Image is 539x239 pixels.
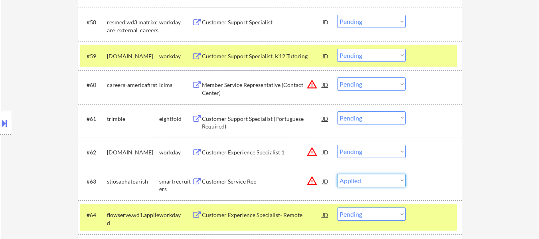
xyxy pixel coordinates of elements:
div: workday [159,52,192,60]
button: warning_amber [306,175,318,186]
div: smartrecruiters [159,178,192,193]
button: warning_amber [306,79,318,90]
div: JD [322,207,330,222]
div: JD [322,111,330,126]
div: JD [322,145,330,159]
div: workday [159,211,192,219]
div: Member Service Representative (Contact Center) [202,81,322,97]
div: JD [322,15,330,29]
div: Customer Experience Specialist- Remote [202,211,322,219]
div: Customer Support Specialist, K12 Tutoring [202,52,322,60]
div: Customer Support Specialist [202,18,322,26]
div: eightfold [159,115,192,123]
div: icims [159,81,192,89]
div: Customer Support Specialist (Portuguese Required) [202,115,322,130]
div: resmed.wd3.matrixcare_external_careers [107,18,159,34]
div: Customer Experience Specialist 1 [202,148,322,156]
div: Customer Service Rep [202,178,322,186]
div: workday [159,18,192,26]
div: JD [322,174,330,188]
div: #64 [87,211,101,219]
div: JD [322,49,330,63]
div: workday [159,148,192,156]
div: #58 [87,18,101,26]
div: flowserve.wd1.applied [107,211,159,227]
div: JD [322,77,330,92]
button: warning_amber [306,146,318,157]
